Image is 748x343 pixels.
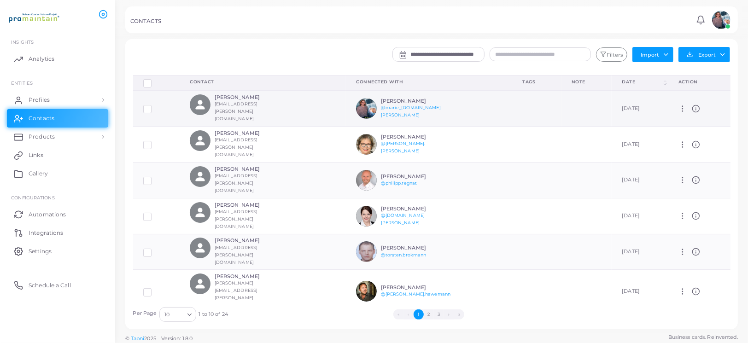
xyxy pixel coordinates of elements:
svg: person fill [194,134,206,147]
div: [DATE] [622,248,658,256]
h6: [PERSON_NAME] [215,166,282,172]
img: logo [8,9,59,26]
a: @philipp.regnat [381,180,417,186]
span: Configurations [11,195,55,200]
h6: [PERSON_NAME] [381,174,449,180]
svg: person fill [194,242,206,254]
h6: [PERSON_NAME] [215,273,282,279]
div: Note [572,79,602,85]
h6: [PERSON_NAME] [215,238,282,244]
span: Schedule a Call [29,281,71,290]
svg: person fill [194,278,206,290]
h6: [PERSON_NAME] [381,134,449,140]
small: [PERSON_NAME][EMAIL_ADDRESS][PERSON_NAME][DOMAIN_NAME] [215,280,258,308]
h6: [PERSON_NAME] [215,202,282,208]
input: Search for option [170,309,184,320]
span: 2025 [144,335,156,343]
a: @[PERSON_NAME].[PERSON_NAME] [381,141,426,153]
div: Search for option [159,307,196,322]
label: Per Page [133,310,157,317]
h6: [PERSON_NAME] [381,285,451,291]
a: @[PERSON_NAME].hawemann [381,291,451,296]
a: @torsten.brokmann [381,252,427,257]
span: Contacts [29,114,54,122]
span: Gallery [29,169,48,178]
a: Settings [7,242,108,260]
a: Links [7,146,108,164]
span: Profiles [29,96,50,104]
h6: [PERSON_NAME] [381,206,449,212]
div: [DATE] [622,141,658,148]
span: Integrations [29,229,63,237]
button: Export [678,47,730,62]
a: avatar [709,11,733,29]
span: 10 [164,310,169,320]
img: avatar [356,134,377,155]
span: 1 to 10 of 24 [199,311,228,318]
div: [DATE] [622,212,658,220]
img: avatar [356,241,377,262]
span: Version: 1.8.0 [161,335,193,342]
small: [EMAIL_ADDRESS][PERSON_NAME][DOMAIN_NAME] [215,245,258,265]
img: avatar [356,206,377,227]
button: Go to next page [444,309,454,320]
span: Automations [29,210,66,219]
div: Date [622,79,661,85]
a: Tapni [131,335,145,342]
span: INSIGHTS [11,39,34,45]
span: © [125,335,193,343]
svg: person fill [194,170,206,183]
div: Tags [522,79,551,85]
a: Analytics [7,50,108,68]
button: Go to page 1 [414,309,424,320]
a: Contacts [7,109,108,128]
a: Profiles [7,91,108,109]
div: [DATE] [622,105,658,112]
a: Integrations [7,223,108,242]
a: @marie_[DOMAIN_NAME][PERSON_NAME] [381,105,441,117]
button: Go to last page [454,309,464,320]
div: Connected With [356,79,502,85]
div: [DATE] [622,176,658,184]
small: [EMAIL_ADDRESS][PERSON_NAME][DOMAIN_NAME] [215,209,258,229]
ul: Pagination [228,309,630,320]
a: Gallery [7,164,108,183]
h6: [PERSON_NAME] [381,245,449,251]
span: Products [29,133,55,141]
h6: [PERSON_NAME] [381,98,449,104]
small: [EMAIL_ADDRESS][PERSON_NAME][DOMAIN_NAME] [215,173,258,193]
a: @[DOMAIN_NAME][PERSON_NAME] [381,213,425,225]
div: Contact [190,79,336,85]
button: Go to page 3 [434,309,444,320]
a: Automations [7,205,108,223]
span: Settings [29,247,52,256]
button: Filters [596,47,627,62]
span: Links [29,151,43,159]
img: avatar [356,170,377,191]
a: Products [7,128,108,146]
h6: [PERSON_NAME] [215,130,282,136]
span: Business cards. Reinvented. [668,333,738,341]
a: Schedule a Call [7,276,108,294]
svg: person fill [194,206,206,219]
img: avatar [356,281,377,302]
small: [EMAIL_ADDRESS][PERSON_NAME][DOMAIN_NAME] [215,137,258,157]
span: Analytics [29,55,54,63]
th: Row-selection [133,75,180,90]
small: [EMAIL_ADDRESS][PERSON_NAME][DOMAIN_NAME] [215,101,258,121]
h6: [PERSON_NAME] [215,94,282,100]
button: Go to page 2 [424,309,434,320]
img: avatar [356,98,377,119]
span: ENTITIES [11,80,33,86]
div: [DATE] [622,288,658,295]
svg: person fill [194,99,206,111]
img: avatar [712,11,730,29]
div: action [678,79,720,85]
h5: CONTACTS [130,18,161,24]
button: Import [632,47,673,62]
